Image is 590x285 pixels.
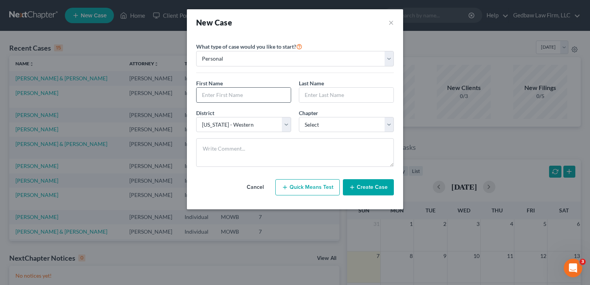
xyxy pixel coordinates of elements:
[299,80,324,87] span: Last Name
[299,88,393,102] input: Enter Last Name
[197,88,291,102] input: Enter First Name
[275,179,340,195] button: Quick Means Test
[388,17,394,28] button: ×
[196,110,214,116] span: District
[564,259,582,277] iframe: Intercom live chat
[299,110,318,116] span: Chapter
[580,259,586,265] span: 3
[196,80,223,87] span: First Name
[196,42,302,51] label: What type of case would you like to start?
[343,179,394,195] button: Create Case
[196,18,232,27] strong: New Case
[238,180,272,195] button: Cancel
